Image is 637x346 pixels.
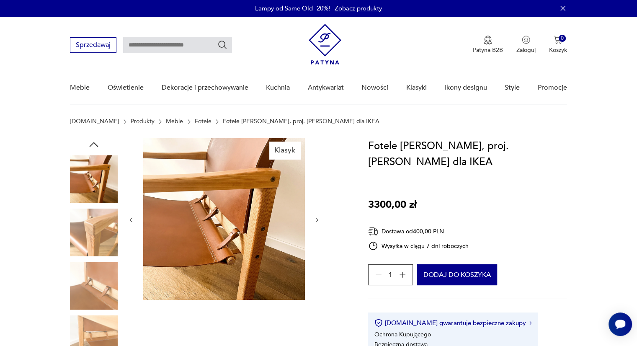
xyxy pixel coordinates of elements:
[368,197,417,213] p: 3300,00 zł
[70,262,118,310] img: Zdjęcie produktu Fotele Diana, proj. Karin Mobring dla IKEA
[266,72,290,104] a: Kuchnia
[444,72,487,104] a: Ikony designu
[166,118,183,125] a: Meble
[374,319,383,327] img: Ikona certyfikatu
[554,36,562,44] img: Ikona koszyka
[516,36,536,54] button: Zaloguj
[70,209,118,256] img: Zdjęcie produktu Fotele Diana, proj. Karin Mobring dla IKEA
[255,4,330,13] p: Lampy od Same Old -20%!
[195,118,211,125] a: Fotele
[484,36,492,45] img: Ikona medalu
[417,264,497,285] button: Dodaj do koszyka
[161,72,248,104] a: Dekoracje i przechowywanie
[309,24,341,65] img: Patyna - sklep z meblami i dekoracjami vintage
[473,36,503,54] a: Ikona medaluPatyna B2B
[389,272,392,278] span: 1
[217,40,227,50] button: Szukaj
[505,72,520,104] a: Style
[361,72,388,104] a: Nowości
[609,312,632,336] iframe: Smartsupp widget button
[70,72,90,104] a: Meble
[516,46,536,54] p: Zaloguj
[374,331,431,338] li: Ochrona Kupującego
[108,72,144,104] a: Oświetlenie
[406,72,427,104] a: Klasyki
[131,118,155,125] a: Produkty
[538,72,567,104] a: Promocje
[70,43,116,49] a: Sprzedawaj
[308,72,344,104] a: Antykwariat
[70,155,118,203] img: Zdjęcie produktu Fotele Diana, proj. Karin Mobring dla IKEA
[335,4,382,13] a: Zobacz produkty
[549,36,567,54] button: 0Koszyk
[368,241,469,251] div: Wysyłka w ciągu 7 dni roboczych
[143,138,305,300] img: Zdjęcie produktu Fotele Diana, proj. Karin Mobring dla IKEA
[368,226,378,237] img: Ikona dostawy
[473,46,503,54] p: Patyna B2B
[269,142,300,159] div: Klasyk
[559,35,566,42] div: 0
[473,36,503,54] button: Patyna B2B
[368,138,567,170] h1: Fotele [PERSON_NAME], proj. [PERSON_NAME] dla IKEA
[374,319,531,327] button: [DOMAIN_NAME] gwarantuje bezpieczne zakupy
[70,118,119,125] a: [DOMAIN_NAME]
[368,226,469,237] div: Dostawa od 400,00 PLN
[529,321,532,325] img: Ikona strzałki w prawo
[223,118,379,125] p: Fotele [PERSON_NAME], proj. [PERSON_NAME] dla IKEA
[522,36,530,44] img: Ikonka użytkownika
[70,37,116,53] button: Sprzedawaj
[549,46,567,54] p: Koszyk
